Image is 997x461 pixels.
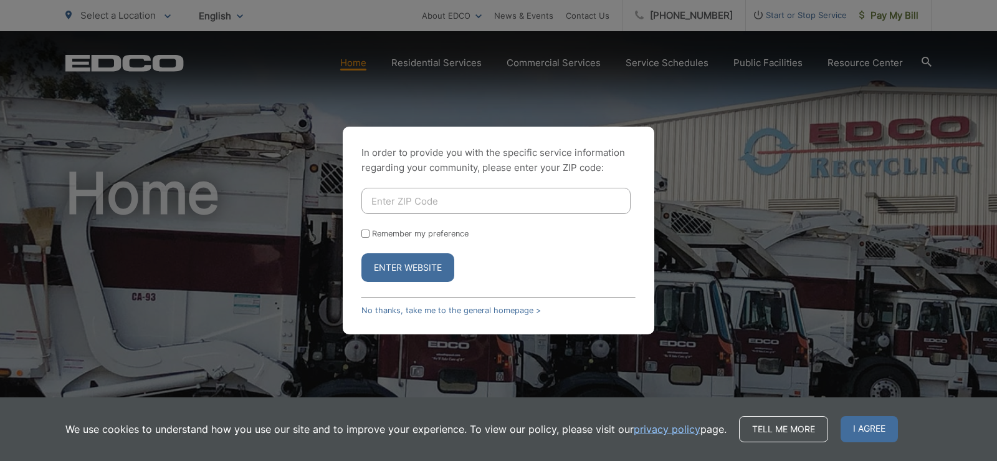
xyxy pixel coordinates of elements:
a: Tell me more [739,416,828,442]
p: In order to provide you with the specific service information regarding your community, please en... [361,145,636,175]
a: No thanks, take me to the general homepage > [361,306,541,315]
a: privacy policy [634,422,700,437]
label: Remember my preference [372,229,469,238]
span: I agree [841,416,898,442]
button: Enter Website [361,253,454,282]
p: We use cookies to understand how you use our site and to improve your experience. To view our pol... [65,422,727,437]
input: Enter ZIP Code [361,188,631,214]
